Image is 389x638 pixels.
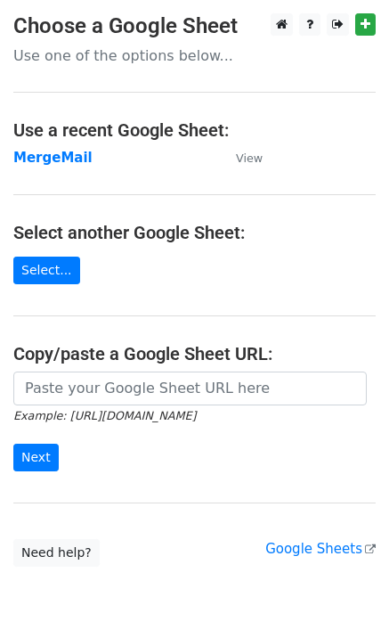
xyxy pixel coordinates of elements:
small: Example: [URL][DOMAIN_NAME] [13,409,196,422]
input: Next [13,444,59,471]
h3: Choose a Google Sheet [13,13,376,39]
a: Need help? [13,539,100,567]
h4: Copy/paste a Google Sheet URL: [13,343,376,364]
input: Paste your Google Sheet URL here [13,372,367,405]
iframe: Chat Widget [300,552,389,638]
a: Google Sheets [265,541,376,557]
p: Use one of the options below... [13,46,376,65]
small: View [236,151,263,165]
a: Select... [13,257,80,284]
a: View [218,150,263,166]
h4: Use a recent Google Sheet: [13,119,376,141]
h4: Select another Google Sheet: [13,222,376,243]
a: MergeMail [13,150,93,166]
